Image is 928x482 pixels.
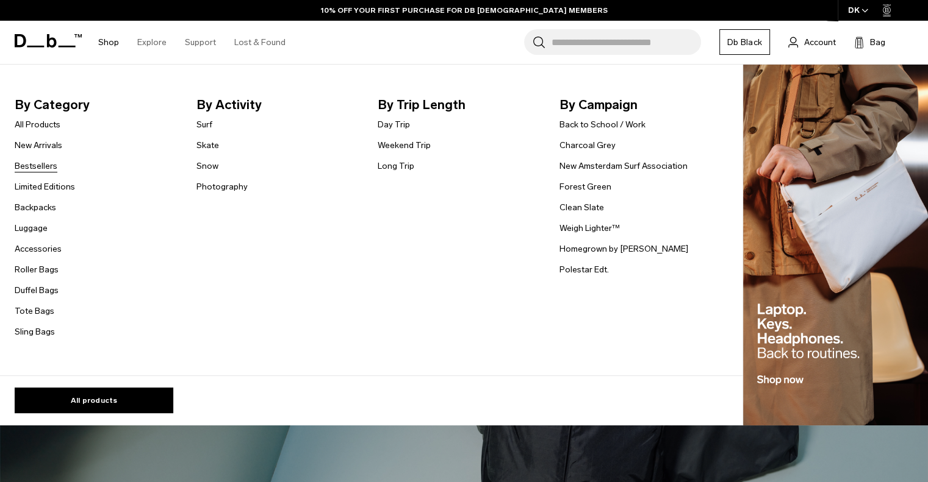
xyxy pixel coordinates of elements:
a: Long Trip [378,160,414,172]
span: By Campaign [559,95,722,115]
a: Limited Editions [15,180,75,193]
a: Forest Green [559,180,611,193]
a: Snow [196,160,218,172]
a: Backpacks [15,201,56,214]
a: Support [185,21,216,64]
a: Skate [196,139,219,152]
a: Roller Bags [15,263,59,276]
a: All Products [15,118,60,131]
a: Surf [196,118,212,131]
a: New Amsterdam Surf Association [559,160,688,172]
a: Homegrown by [PERSON_NAME] [559,243,688,255]
a: 10% OFF YOUR FIRST PURCHASE FOR DB [DEMOGRAPHIC_DATA] MEMBERS [321,5,608,16]
a: Luggage [15,222,48,235]
a: Sling Bags [15,325,55,338]
a: Tote Bags [15,305,54,317]
a: Photography [196,180,248,193]
a: Accessories [15,243,62,255]
a: All products [15,388,173,413]
a: Weekend Trip [378,139,431,152]
img: Db [743,65,928,426]
a: Charcoal Grey [559,139,616,152]
a: Explore [137,21,167,64]
a: New Arrivals [15,139,62,152]
a: Db Black [719,29,770,55]
a: Lost & Found [234,21,286,64]
span: Account [804,36,836,49]
a: Weigh Lighter™ [559,222,620,235]
span: By Activity [196,95,359,115]
a: Day Trip [378,118,410,131]
a: Account [788,35,836,49]
a: Bestsellers [15,160,57,172]
span: By Trip Length [378,95,540,115]
a: Back to School / Work [559,118,646,131]
span: Bag [870,36,885,49]
span: By Category [15,95,177,115]
a: Shop [98,21,119,64]
button: Bag [854,35,885,49]
a: Duffel Bags [15,284,59,297]
a: Polestar Edt. [559,263,609,276]
a: Clean Slate [559,201,604,214]
nav: Main Navigation [89,21,295,64]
